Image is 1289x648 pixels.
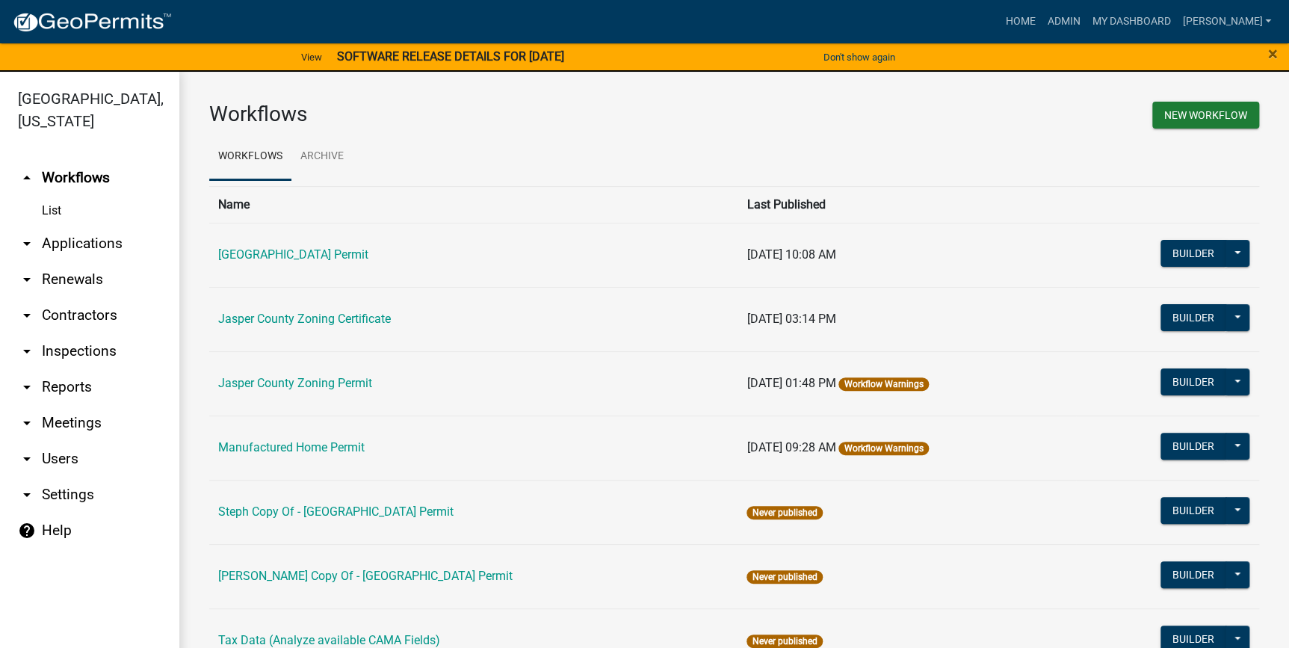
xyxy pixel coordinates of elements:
[1268,43,1278,64] span: ×
[999,7,1041,36] a: Home
[746,376,835,390] span: [DATE] 01:48 PM
[218,440,365,454] a: Manufactured Home Permit
[18,414,36,432] i: arrow_drop_down
[817,45,901,70] button: Don't show again
[209,133,291,181] a: Workflows
[218,247,368,262] a: [GEOGRAPHIC_DATA] Permit
[844,443,923,454] a: Workflow Warnings
[746,506,822,519] span: Never published
[218,504,454,519] a: Steph Copy Of - [GEOGRAPHIC_DATA] Permit
[218,376,372,390] a: Jasper County Zoning Permit
[1160,497,1226,524] button: Builder
[1176,7,1277,36] a: [PERSON_NAME]
[18,378,36,396] i: arrow_drop_down
[18,235,36,253] i: arrow_drop_down
[337,49,564,64] strong: SOFTWARE RELEASE DETAILS FOR [DATE]
[1160,304,1226,331] button: Builder
[18,522,36,540] i: help
[18,169,36,187] i: arrow_drop_up
[1160,433,1226,460] button: Builder
[746,570,822,584] span: Never published
[746,635,822,648] span: Never published
[1152,102,1259,129] button: New Workflow
[291,133,353,181] a: Archive
[218,633,440,647] a: Tax Data (Analyze available CAMA Fields)
[209,186,738,223] th: Name
[1086,7,1176,36] a: My Dashboard
[18,486,36,504] i: arrow_drop_down
[18,450,36,468] i: arrow_drop_down
[18,306,36,324] i: arrow_drop_down
[1160,368,1226,395] button: Builder
[1160,561,1226,588] button: Builder
[844,379,923,389] a: Workflow Warnings
[295,45,328,70] a: View
[1268,45,1278,63] button: Close
[218,569,513,583] a: [PERSON_NAME] Copy Of - [GEOGRAPHIC_DATA] Permit
[1041,7,1086,36] a: Admin
[746,440,835,454] span: [DATE] 09:28 AM
[746,247,835,262] span: [DATE] 10:08 AM
[209,102,723,127] h3: Workflows
[746,312,835,326] span: [DATE] 03:14 PM
[18,271,36,288] i: arrow_drop_down
[1160,240,1226,267] button: Builder
[738,186,1075,223] th: Last Published
[218,312,391,326] a: Jasper County Zoning Certificate
[18,342,36,360] i: arrow_drop_down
